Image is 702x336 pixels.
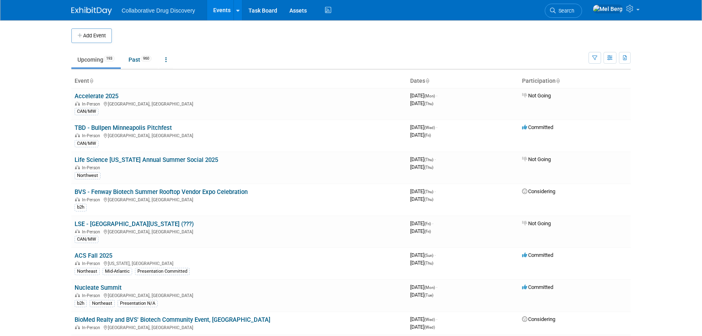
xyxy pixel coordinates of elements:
[82,197,103,202] span: In-Person
[522,93,551,99] span: Not Going
[424,157,433,162] span: (Thu)
[82,325,103,330] span: In-Person
[519,74,631,88] th: Participation
[410,316,437,322] span: [DATE]
[410,292,433,298] span: [DATE]
[522,316,555,322] span: Considering
[424,222,431,226] span: (Fri)
[118,300,158,307] div: Presentation N/A
[545,4,582,18] a: Search
[75,260,404,266] div: [US_STATE], [GEOGRAPHIC_DATA]
[75,293,80,297] img: In-Person Event
[75,324,404,330] div: [GEOGRAPHIC_DATA], [GEOGRAPHIC_DATA]
[75,229,80,233] img: In-Person Event
[522,252,553,258] span: Committed
[75,196,404,202] div: [GEOGRAPHIC_DATA], [GEOGRAPHIC_DATA]
[75,172,101,179] div: Northwest
[141,56,152,62] span: 960
[434,252,436,258] span: -
[522,284,553,290] span: Committed
[410,164,433,170] span: [DATE]
[522,124,553,130] span: Committed
[424,133,431,138] span: (Fri)
[410,188,436,194] span: [DATE]
[424,285,435,290] span: (Mon)
[82,133,103,138] span: In-Person
[75,165,80,169] img: In-Person Event
[410,220,433,226] span: [DATE]
[75,284,122,291] a: Nucleate Summit
[522,188,555,194] span: Considering
[424,325,435,330] span: (Wed)
[75,124,172,131] a: TBD - Bullpen Minneapolis Pitchfest
[424,317,435,322] span: (Wed)
[410,132,431,138] span: [DATE]
[75,197,80,201] img: In-Person Event
[410,260,433,266] span: [DATE]
[407,74,519,88] th: Dates
[82,165,103,170] span: In-Person
[556,78,560,84] a: Sort by Participation Type
[410,228,431,234] span: [DATE]
[122,52,158,67] a: Past960
[75,268,100,275] div: Northeast
[424,101,433,106] span: (Thu)
[89,78,93,84] a: Sort by Event Name
[75,228,404,235] div: [GEOGRAPHIC_DATA], [GEOGRAPHIC_DATA]
[410,100,433,106] span: [DATE]
[82,101,103,107] span: In-Person
[425,78,429,84] a: Sort by Start Date
[410,156,436,162] span: [DATE]
[104,56,115,62] span: 193
[71,52,121,67] a: Upcoming193
[410,93,437,99] span: [DATE]
[75,132,404,138] div: [GEOGRAPHIC_DATA], [GEOGRAPHIC_DATA]
[424,253,433,258] span: (Sun)
[75,108,98,115] div: CAN/MW
[82,293,103,298] span: In-Person
[410,196,433,202] span: [DATE]
[75,316,270,323] a: BioMed Realty and BVS' Biotech Community Event, [GEOGRAPHIC_DATA]
[410,324,435,330] span: [DATE]
[75,236,98,243] div: CAN/MW
[522,220,551,226] span: Not Going
[424,190,433,194] span: (Thu)
[593,4,623,13] img: Mel Berg
[75,100,404,107] div: [GEOGRAPHIC_DATA], [GEOGRAPHIC_DATA]
[90,300,115,307] div: Northeast
[424,165,433,170] span: (Thu)
[82,261,103,266] span: In-Person
[424,125,435,130] span: (Wed)
[424,229,431,234] span: (Fri)
[75,325,80,329] img: In-Person Event
[75,140,98,147] div: CAN/MW
[71,7,112,15] img: ExhibitDay
[556,8,574,14] span: Search
[410,284,437,290] span: [DATE]
[75,101,80,106] img: In-Person Event
[434,188,436,194] span: -
[436,316,437,322] span: -
[75,300,87,307] div: b2h
[71,28,112,43] button: Add Event
[410,252,436,258] span: [DATE]
[432,220,433,226] span: -
[103,268,132,275] div: Mid-Atlantic
[410,124,437,130] span: [DATE]
[436,124,437,130] span: -
[75,188,248,196] a: BVS - Fenway Biotech Summer Rooftop Vendor Expo Celebration
[75,93,118,100] a: Accelerate 2025
[75,292,404,298] div: [GEOGRAPHIC_DATA], [GEOGRAPHIC_DATA]
[436,93,437,99] span: -
[75,133,80,137] img: In-Person Event
[75,252,112,259] a: ACS Fall 2025
[71,74,407,88] th: Event
[424,261,433,265] span: (Thu)
[75,261,80,265] img: In-Person Event
[135,268,190,275] div: Presentation Committed
[424,197,433,202] span: (Thu)
[122,7,195,14] span: Collaborative Drug Discovery
[75,156,218,164] a: Life Science [US_STATE] Annual Summer Social 2025
[82,229,103,235] span: In-Person
[424,293,433,297] span: (Tue)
